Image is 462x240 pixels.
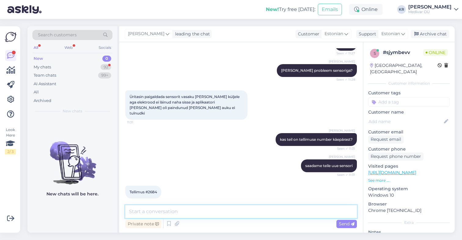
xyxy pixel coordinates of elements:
span: Online [423,49,448,56]
p: See more ... [368,178,450,183]
p: Customer tags [368,90,450,96]
div: Socials [97,44,112,52]
div: 2 / 3 [5,149,16,155]
div: leading the chat [173,31,210,37]
p: Customer phone [368,146,450,152]
div: All [32,44,39,52]
span: [PERSON_NAME] probleem sensoriga? [281,68,353,73]
div: Online [349,4,383,15]
div: My chats [34,64,51,70]
span: [PERSON_NAME] [329,155,355,159]
span: Search customers [38,32,77,38]
div: 92 [101,64,111,70]
div: Request email [368,135,404,144]
div: [PERSON_NAME] [408,5,452,9]
div: All [34,89,39,95]
span: 11:31 [127,120,150,125]
div: Archived [34,98,51,104]
span: Üritasin paigaldada sensorit vasaku [PERSON_NAME] küljele aga elektrood ei läinud naha sisse ja a... [130,94,240,115]
a: [PERSON_NAME]Medivar OÜ [408,5,458,14]
p: Customer name [368,109,450,115]
img: Askly Logo [5,31,16,43]
p: Visited pages [368,163,450,169]
span: Estonian [324,31,343,37]
span: Seen ✓ 11:28 [332,77,355,82]
span: 11:32 [127,199,150,203]
span: New chats [63,108,82,114]
div: 0 [102,56,111,62]
div: Archive chat [411,30,449,38]
p: Notes [368,229,450,235]
p: Operating system [368,186,450,192]
span: Tellimus #2684 [130,190,157,194]
span: Seen ✓ 11:31 [332,146,355,151]
a: [URL][DOMAIN_NAME] [368,170,416,175]
div: Request phone number [368,152,424,161]
p: Browser [368,201,450,207]
div: # sjymbevv [383,49,423,56]
input: Add a tag [368,97,450,107]
div: Customer [295,31,319,37]
button: Emails [318,4,342,15]
div: AI Assistant [34,81,56,87]
span: Estonian [381,31,400,37]
p: Windows 10 [368,192,450,198]
p: New chats will be here. [46,191,98,197]
p: Chrome [TECHNICAL_ID] [368,207,450,214]
div: KR [397,5,406,14]
div: Try free [DATE]: [266,6,315,13]
span: Send [339,221,354,227]
div: Medivar OÜ [408,9,452,14]
span: kas teil on tellimuse number käepärast? [280,137,353,142]
span: [PERSON_NAME] [128,31,164,37]
span: Seen ✓ 11:27 [332,51,355,56]
div: Look Here [5,127,16,155]
span: saadame teile uue sensori [305,163,353,168]
b: New! [266,6,279,12]
span: [PERSON_NAME] [329,128,355,133]
input: Add name [369,118,443,125]
div: Web [63,44,74,52]
span: Seen ✓ 11:31 [332,173,355,177]
div: Support [356,31,376,37]
div: New [34,56,43,62]
div: Customer information [368,81,450,86]
div: [GEOGRAPHIC_DATA], [GEOGRAPHIC_DATA] [370,62,438,75]
div: Private note [125,220,161,228]
span: s [374,51,376,56]
div: 99+ [98,72,111,78]
span: [PERSON_NAME] [329,59,355,64]
div: Team chats [34,72,56,78]
div: Extra [368,220,450,225]
p: Customer email [368,129,450,135]
img: No chats [28,130,117,185]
